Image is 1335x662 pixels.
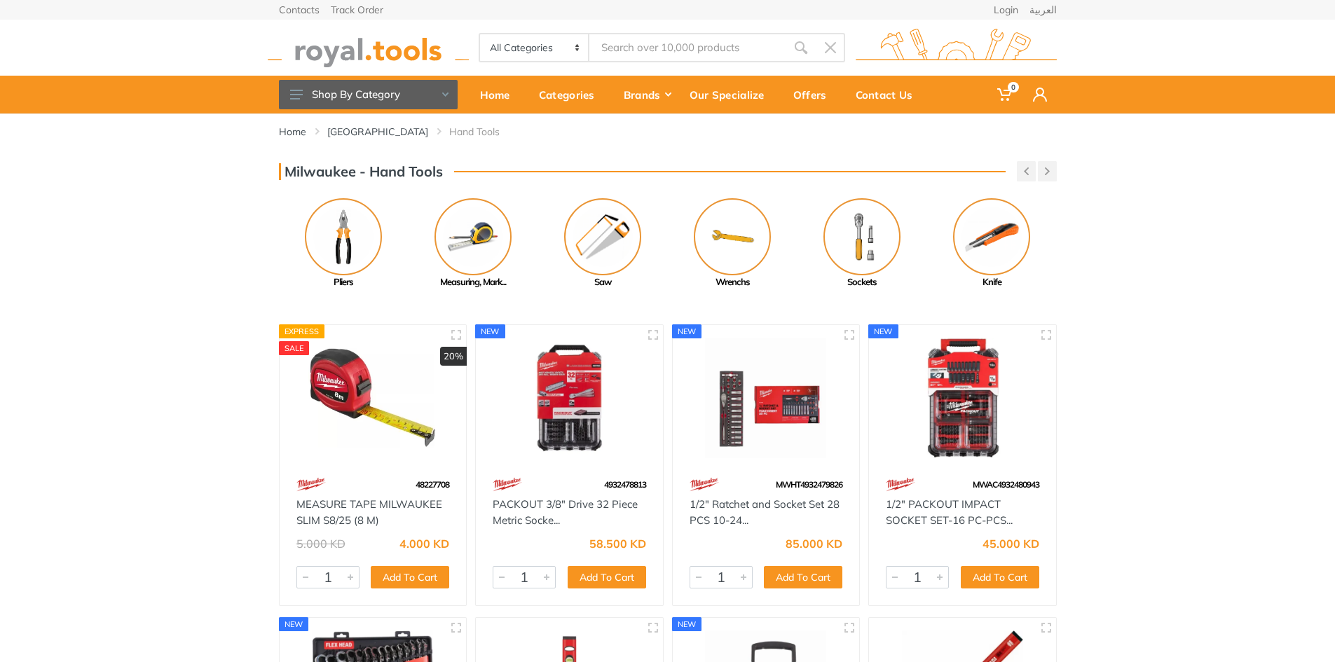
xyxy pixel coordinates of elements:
[783,76,846,113] a: Offers
[493,497,638,527] a: PACKOUT 3/8″ Drive 32 Piece Metric Socke...
[680,76,783,113] a: Our Specialize
[538,275,668,289] div: Saw
[868,324,898,338] div: new
[680,80,783,109] div: Our Specialize
[823,198,901,275] img: Royal - Sockets
[564,198,641,275] img: Royal - Saw
[786,538,842,549] div: 85.000 KD
[529,76,614,113] a: Categories
[279,125,306,139] a: Home
[589,538,646,549] div: 58.500 KD
[776,479,842,490] span: MWHT4932479826
[279,80,458,109] button: Shop By Category
[694,198,771,275] img: Royal - Wrenchs
[268,29,469,67] img: royal.tools Logo
[470,80,529,109] div: Home
[953,198,1030,275] img: Royal - Knife
[371,566,449,588] button: Add To Cart
[279,617,309,631] div: new
[668,198,797,289] a: Wrenchs
[493,472,522,497] img: 68.webp
[279,275,409,289] div: Pliers
[764,566,842,588] button: Add To Cart
[279,163,443,180] h3: Milwaukee - Hand Tools
[886,497,1013,527] a: 1/2" PACKOUT IMPACT SOCKET SET-16 PC-PCS...
[538,198,668,289] a: Saw
[279,198,409,289] a: Pliers
[604,479,646,490] span: 4932478813
[685,338,847,459] img: Royal Tools - 1/2
[279,341,310,355] div: SALE
[305,198,382,275] img: Royal - Pliers
[470,76,529,113] a: Home
[927,198,1057,289] a: Knife
[797,275,927,289] div: Sockets
[399,538,449,549] div: 4.000 KD
[994,5,1018,15] a: Login
[589,33,786,62] input: Site search
[927,275,1057,289] div: Knife
[987,76,1023,113] a: 0
[296,538,345,549] div: 5.000 KD
[1029,5,1057,15] a: العربية
[480,34,590,61] select: Category
[783,80,846,109] div: Offers
[846,76,932,113] a: Contact Us
[416,479,449,490] span: 48227708
[672,324,702,338] div: new
[983,538,1039,549] div: 45.000 KD
[568,566,646,588] button: Add To Cart
[296,497,442,527] a: MEASURE TAPE MILWAUKEE SLIM S8/25 (8 M)
[296,472,326,497] img: 68.webp
[1008,82,1019,92] span: 0
[292,338,454,459] img: Royal Tools - MEASURE TAPE MILWAUKEE SLIM S8/25 (8 M)
[797,198,927,289] a: Sockets
[279,5,320,15] a: Contacts
[475,324,505,338] div: new
[690,472,719,497] img: 68.webp
[440,347,467,366] div: 20%
[882,338,1043,459] img: Royal Tools - 1/2
[961,566,1039,588] button: Add To Cart
[327,125,428,139] a: [GEOGRAPHIC_DATA]
[279,324,325,338] div: Express
[846,80,932,109] div: Contact Us
[614,80,680,109] div: Brands
[409,198,538,289] a: Measuring, Mark...
[973,479,1039,490] span: MWAC4932480943
[279,125,1057,139] nav: breadcrumb
[529,80,614,109] div: Categories
[856,29,1057,67] img: royal.tools Logo
[488,338,650,459] img: Royal Tools - PACKOUT 3/8″ Drive 32 Piece Metric Socket Set 6-19mm
[449,125,500,139] a: Hand Tools
[690,497,840,527] a: 1/2" Ratchet and Socket Set 28 PCS 10-24...
[668,275,797,289] div: Wrenchs
[409,275,538,289] div: Measuring, Mark...
[672,617,702,631] div: new
[331,5,383,15] a: Track Order
[886,472,915,497] img: 68.webp
[434,198,512,275] img: Royal - Measuring, Marking & Levelers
